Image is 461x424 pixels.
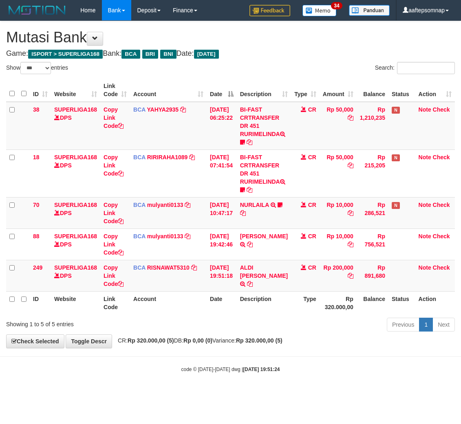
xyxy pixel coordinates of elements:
td: DPS [51,197,100,228]
td: BI-FAST CRTRANSFER DR 451 RURIMELINDA [237,149,291,197]
span: 18 [33,154,40,160]
img: panduan.png [349,5,390,16]
a: SUPERLIGA168 [54,106,97,113]
td: BI-FAST CRTRANSFER DR 451 RURIMELINDA [237,102,291,150]
a: Next [432,318,455,332]
span: BRI [142,50,158,59]
span: Has Note [392,202,400,209]
input: Search: [397,62,455,74]
a: Copy Rp 50,000 to clipboard [348,162,353,169]
h4: Game: Bank: Date: [6,50,455,58]
select: Showentries [20,62,51,74]
span: [DATE] [194,50,219,59]
th: Description [237,291,291,314]
th: Date [207,291,237,314]
a: Copy Link Code [104,202,124,224]
td: Rp 891,680 [357,260,388,291]
td: Rp 50,000 [320,102,357,150]
td: [DATE] 19:51:18 [207,260,237,291]
a: Toggle Descr [66,334,112,348]
td: Rp 1,210,235 [357,102,388,150]
strong: Rp 320.000,00 (5) [236,337,282,344]
a: Check [433,202,450,208]
span: 34 [331,2,342,9]
span: 249 [33,264,42,271]
a: NURLAILA [240,202,269,208]
th: Type [291,291,320,314]
span: BCA [121,50,140,59]
th: Description: activate to sort column ascending [237,79,291,102]
span: CR [308,233,316,239]
a: Copy Link Code [104,154,124,177]
a: Note [419,154,431,160]
th: Website: activate to sort column ascending [51,79,100,102]
span: BCA [133,154,146,160]
img: Button%20Memo.svg [302,5,337,16]
a: Check Selected [6,334,64,348]
td: [DATE] 10:47:17 [207,197,237,228]
a: SUPERLIGA168 [54,154,97,160]
td: Rp 756,521 [357,228,388,260]
a: Copy NURLAILA to clipboard [240,210,246,216]
img: MOTION_logo.png [6,4,68,16]
th: Action [415,291,455,314]
span: 88 [33,233,40,239]
a: Copy Link Code [104,264,124,287]
td: Rp 215,205 [357,149,388,197]
div: Showing 1 to 5 of 5 entries [6,317,186,328]
a: SUPERLIGA168 [54,202,97,208]
td: Rp 10,000 [320,197,357,228]
th: Link Code: activate to sort column ascending [100,79,130,102]
span: Has Note [392,107,400,114]
a: [PERSON_NAME] [240,233,288,239]
td: Rp 286,521 [357,197,388,228]
a: Copy ALDI AGUS SETIAWAN to clipboard [247,281,253,287]
a: Copy RIRIRAHA1089 to clipboard [189,154,195,160]
span: ISPORT > SUPERLIGA168 [28,50,103,59]
h1: Mutasi Bank [6,29,455,46]
th: Balance [357,291,388,314]
span: CR [308,264,316,271]
th: ID: activate to sort column ascending [30,79,51,102]
strong: Rp 0,00 (0) [183,337,212,344]
a: mulyanti0133 [147,233,183,239]
a: Check [433,154,450,160]
strong: Rp 320.000,00 (5) [128,337,174,344]
a: Note [419,106,431,113]
img: Feedback.jpg [249,5,290,16]
a: Copy Rp 50,000 to clipboard [348,114,353,121]
td: [DATE] 06:25:22 [207,102,237,150]
a: RIRIRAHA1089 [147,154,188,160]
a: Check [433,264,450,271]
label: Show entries [6,62,68,74]
a: RISNAWAT5310 [147,264,190,271]
a: Copy Link Code [104,106,124,129]
td: DPS [51,149,100,197]
th: Account [130,291,207,314]
a: Copy mulyanti0133 to clipboard [185,202,190,208]
label: Search: [375,62,455,74]
th: Status [388,291,415,314]
a: Copy RISNAWAT5310 to clipboard [191,264,197,271]
a: Copy ACHMAD YUSRI to clipboard [247,241,253,248]
th: Link Code [100,291,130,314]
span: CR [308,154,316,160]
a: mulyanti0133 [147,202,183,208]
th: Date: activate to sort column descending [207,79,237,102]
a: Copy Rp 200,000 to clipboard [348,272,353,279]
a: Previous [387,318,419,332]
a: Note [419,233,431,239]
span: 70 [33,202,40,208]
th: Action: activate to sort column ascending [415,79,455,102]
td: [DATE] 19:42:46 [207,228,237,260]
td: Rp 10,000 [320,228,357,260]
a: SUPERLIGA168 [54,233,97,239]
td: [DATE] 07:41:54 [207,149,237,197]
a: ALDI [PERSON_NAME] [240,264,288,279]
a: Copy mulyanti0133 to clipboard [185,233,190,239]
a: Check [433,106,450,113]
th: Balance [357,79,388,102]
span: CR [308,202,316,208]
th: Account: activate to sort column ascending [130,79,207,102]
a: Copy BI-FAST CRTRANSFER DR 451 RURIMELINDA to clipboard [247,187,252,193]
